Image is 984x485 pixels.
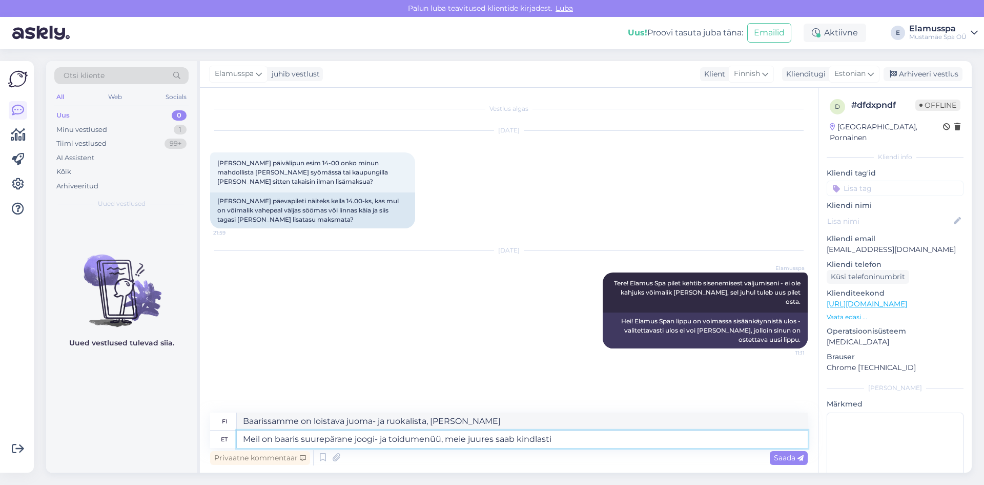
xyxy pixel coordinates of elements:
[830,122,943,143] div: [GEOGRAPHIC_DATA], Pornainen
[827,234,963,244] p: Kliendi email
[834,68,866,80] span: Estonian
[215,68,254,80] span: Elamusspa
[174,125,187,135] div: 1
[827,337,963,347] p: [MEDICAL_DATA]
[56,181,98,191] div: Arhiveeritud
[552,4,576,13] span: Luba
[165,139,187,149] div: 99+
[734,68,760,80] span: Finnish
[172,110,187,121] div: 0
[46,236,197,328] img: No chats
[827,216,952,227] input: Lisa nimi
[56,153,94,163] div: AI Assistent
[835,103,840,110] span: d
[827,326,963,337] p: Operatsioonisüsteem
[884,67,962,81] div: Arhiveeri vestlus
[56,167,71,177] div: Kõik
[827,181,963,196] input: Lisa tag
[827,288,963,299] p: Klienditeekond
[221,431,228,448] div: et
[56,139,107,149] div: Tiimi vestlused
[804,24,866,42] div: Aktiivne
[851,99,915,111] div: # dfdxpndf
[827,200,963,211] p: Kliendi nimi
[210,246,808,255] div: [DATE]
[827,168,963,179] p: Kliendi tag'id
[909,33,967,41] div: Mustamäe Spa OÜ
[766,264,805,272] span: Elamusspa
[8,69,28,89] img: Askly Logo
[210,126,808,135] div: [DATE]
[106,90,124,104] div: Web
[237,431,808,448] textarea: Meil on baaris suurepärane joogi- ja toidumenüü, meie juures saab kindlast
[210,192,415,228] div: [PERSON_NAME] päevapileti näiteks kella 14.00-ks, kas mul on võimalik vahepeal väljas söömas või ...
[614,279,802,305] span: Tere! Elamus Spa pilet kehtib sisenemisest väljumiseni - ei ole kahjuks võimalik [PERSON_NAME], s...
[827,399,963,410] p: Märkmed
[774,453,804,462] span: Saada
[56,110,70,121] div: Uus
[747,23,791,43] button: Emailid
[98,199,146,208] span: Uued vestlused
[628,28,647,37] b: Uus!
[700,69,725,80] div: Klient
[628,27,743,39] div: Proovi tasuta juba täna:
[915,100,960,111] span: Offline
[54,90,66,104] div: All
[827,152,963,162] div: Kliendi info
[210,104,808,113] div: Vestlus algas
[909,25,967,33] div: Elamusspa
[222,413,227,430] div: fi
[827,362,963,373] p: Chrome [TECHNICAL_ID]
[827,313,963,322] p: Vaata edasi ...
[210,451,310,465] div: Privaatne kommentaar
[56,125,107,135] div: Minu vestlused
[827,352,963,362] p: Brauser
[827,383,963,393] div: [PERSON_NAME]
[69,338,174,348] p: Uued vestlused tulevad siia.
[782,69,826,80] div: Klienditugi
[237,413,808,430] textarea: Baarissamme on loistava juoma- ja ruokalista, [PERSON_NAME]
[827,244,963,255] p: [EMAIL_ADDRESS][DOMAIN_NAME]
[827,259,963,270] p: Kliendi telefon
[891,26,905,40] div: E
[64,70,105,81] span: Otsi kliente
[163,90,189,104] div: Socials
[827,270,909,284] div: Küsi telefoninumbrit
[603,313,808,348] div: Hei! Elamus Span lippu on voimassa sisäänkäynnistä ulos - valitettavasti ulos ei voi [PERSON_NAME...
[766,349,805,357] span: 11:11
[217,159,389,185] span: [PERSON_NAME] päivälipun esim 14-00 onko minun mahdollista [PERSON_NAME] syömässä tai kaupungilla...
[213,229,252,237] span: 21:59
[827,299,907,308] a: [URL][DOMAIN_NAME]
[909,25,978,41] a: ElamusspaMustamäe Spa OÜ
[268,69,320,80] div: juhib vestlust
